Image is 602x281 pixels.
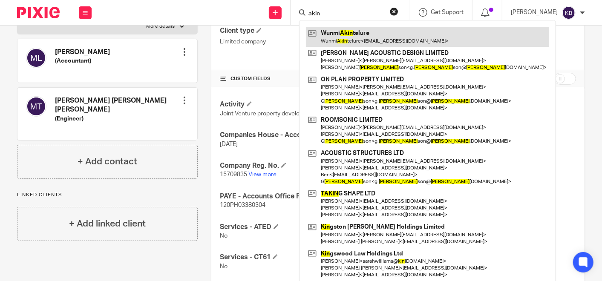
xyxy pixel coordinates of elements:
[562,6,576,20] img: svg%3E
[220,253,398,262] h4: Services - CT61
[220,223,398,232] h4: Services - ATED
[511,8,558,17] p: [PERSON_NAME]
[220,75,398,82] h4: CUSTOM FIELDS
[220,100,398,109] h4: Activity
[220,172,247,178] span: 15709835
[17,192,198,198] p: Linked clients
[220,192,398,201] h4: PAYE - Accounts Office Ref.
[78,155,137,168] h4: + Add contact
[220,26,398,35] h4: Client type
[220,161,398,170] h4: Company Reg. No.
[220,111,317,117] span: Joint Venture property development
[26,48,46,68] img: svg%3E
[431,9,464,15] span: Get Support
[308,10,384,18] input: Search
[220,131,398,140] h4: Companies House - Accounts Due
[220,264,228,270] span: No
[17,7,60,18] img: Pixie
[220,233,228,239] span: No
[26,96,46,117] img: svg%3E
[55,57,110,65] h5: (Accountant)
[220,202,265,208] span: 120PH03380304
[55,48,110,57] h4: [PERSON_NAME]
[220,37,398,46] p: Limited company
[55,115,180,123] h5: (Engineer)
[147,23,175,30] p: More details
[69,217,146,230] h4: + Add linked client
[55,96,180,115] h4: [PERSON_NAME] [PERSON_NAME] [PERSON_NAME]
[248,172,277,178] a: View more
[390,7,398,16] button: Clear
[220,141,238,147] span: [DATE]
